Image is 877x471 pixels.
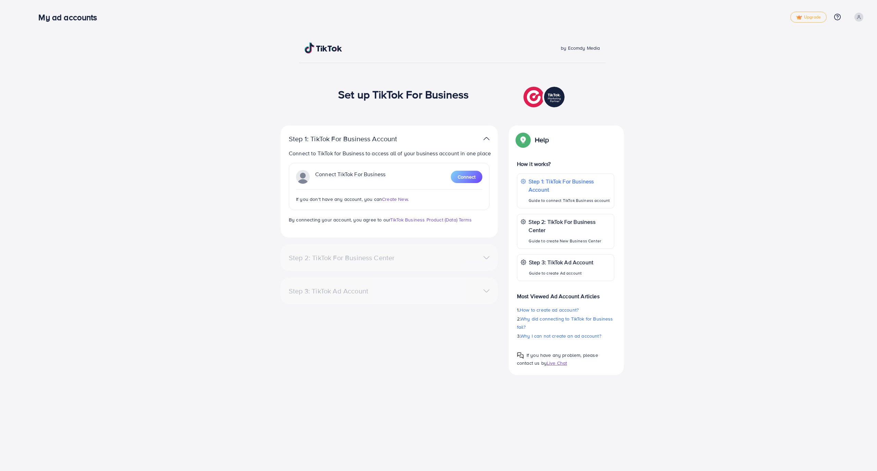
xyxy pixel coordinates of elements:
p: 3. [517,332,614,340]
p: Help [535,136,549,144]
span: How to create ad account? [520,306,579,313]
img: Popup guide [517,134,529,146]
img: Popup guide [517,352,524,359]
p: Guide to create New Business Center [529,237,610,245]
p: Step 2: TikTok For Business Center [529,218,610,234]
span: Why did connecting to TikTok for Business fail? [517,315,613,330]
p: Step 3: TikTok Ad Account [529,258,593,266]
a: tickUpgrade [790,12,827,23]
span: by Ecomdy Media [561,45,600,51]
img: TikTok partner [523,85,566,109]
span: If you have any problem, please contact us by [517,352,598,366]
p: Guide to create Ad account [529,269,593,277]
h3: My ad accounts [38,12,102,22]
p: 2. [517,315,614,331]
p: How it works? [517,160,614,168]
p: Step 1: TikTok For Business Account [289,135,419,143]
span: Upgrade [796,15,821,20]
p: 1. [517,306,614,314]
img: tick [796,15,802,20]
p: Guide to connect TikTok Business account [529,196,610,205]
p: Step 1: TikTok For Business Account [529,177,610,194]
img: TikTok partner [483,134,490,144]
h1: Set up TikTok For Business [338,88,469,101]
span: Why I can not create an ad account? [520,333,601,339]
span: Live Chat [547,360,567,366]
p: Most Viewed Ad Account Articles [517,287,614,300]
img: TikTok [305,43,342,53]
